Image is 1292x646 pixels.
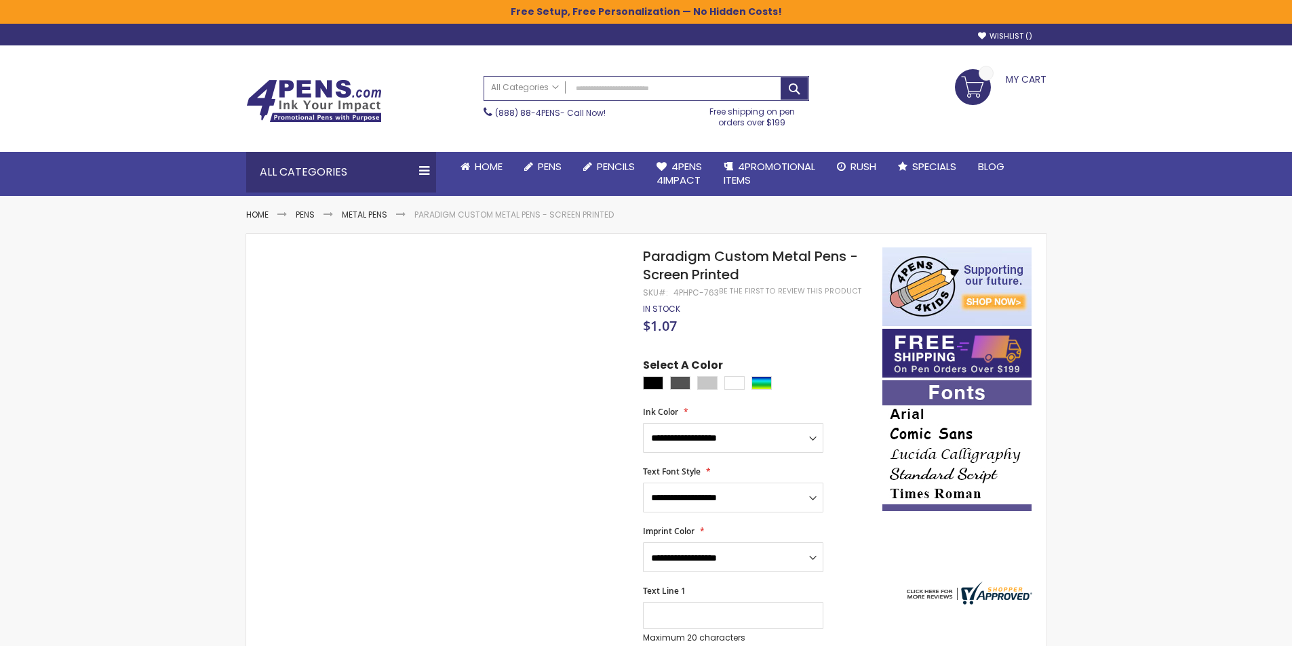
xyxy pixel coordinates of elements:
span: - Call Now! [495,107,606,119]
span: Select A Color [643,358,723,376]
span: Pencils [597,159,635,174]
a: Pens [513,152,572,182]
span: All Categories [491,82,559,93]
div: 4PHPC-763 [673,287,719,298]
span: In stock [643,303,680,315]
img: 4pens 4 kids [882,247,1032,326]
span: Text Font Style [643,466,701,477]
a: 4Pens4impact [646,152,713,196]
a: Wishlist [978,31,1032,41]
div: All Categories [246,152,436,193]
div: Black [643,376,663,390]
div: White [724,376,745,390]
img: 4pens.com widget logo [903,582,1032,605]
span: 4PROMOTIONAL ITEMS [724,159,815,187]
span: Home [475,159,503,174]
a: Home [450,152,513,182]
span: Ink Color [643,406,678,418]
a: Home [246,209,269,220]
span: 4Pens 4impact [657,159,702,187]
span: $1.07 [643,317,677,335]
img: 4Pens Custom Pens and Promotional Products [246,79,382,123]
a: (888) 88-4PENS [495,107,560,119]
p: Maximum 20 characters [643,632,823,643]
span: Paradigm Custom Metal Pens - Screen Printed [643,247,858,284]
div: Gunmetal [670,376,690,390]
strong: SKU [643,287,668,298]
div: Free shipping on pen orders over $199 [695,101,809,128]
li: Paradigm Custom Metal Pens - Screen Printed [414,209,614,220]
a: 4PROMOTIONALITEMS [713,152,826,196]
a: Blog [967,152,1015,182]
a: 4pens.com certificate URL [903,596,1032,607]
a: Metal Pens [342,209,387,220]
span: Text Line 1 [643,585,686,597]
div: Availability [643,304,680,315]
a: Be the first to review this product [719,286,861,296]
a: Pencils [572,152,646,182]
img: font-personalization-examples [882,380,1032,511]
span: Rush [850,159,876,174]
span: Specials [912,159,956,174]
span: Blog [978,159,1004,174]
a: All Categories [484,77,566,99]
a: Rush [826,152,887,182]
span: Pens [538,159,562,174]
span: Imprint Color [643,525,694,537]
a: Pens [296,209,315,220]
div: Silver [697,376,718,390]
a: Specials [887,152,967,182]
div: Assorted [751,376,772,390]
img: Free shipping on orders over $199 [882,329,1032,378]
